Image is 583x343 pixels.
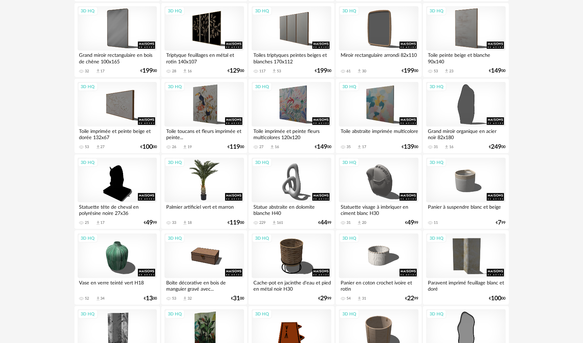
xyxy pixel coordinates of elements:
[188,69,192,74] div: 16
[362,69,366,74] div: 30
[362,220,366,225] div: 20
[252,234,272,243] div: 3D HQ
[249,3,334,77] a: 3D HQ Toiles triptyques peintes beiges et blanches 170x112 117 Download icon 53 €19900
[498,220,502,225] span: 7
[423,230,509,305] a: 3D HQ Paravent imprimé feuillage blanc et doré €10000
[144,220,157,225] div: € 99
[74,230,160,305] a: 3D HQ Vase en verre teinté vert H18 52 Download icon 34 €1300
[272,220,277,226] span: Download icon
[101,69,105,74] div: 17
[346,296,351,301] div: 54
[426,202,505,216] div: Panier à suspendre blanc et beige
[228,220,244,225] div: € 00
[336,230,421,305] a: 3D HQ Panier en coton crochet ivoire et rotin 54 Download icon 31 €2299
[182,69,188,74] span: Download icon
[146,296,153,301] span: 13
[362,145,366,149] div: 17
[144,296,157,301] div: € 00
[230,145,240,149] span: 119
[489,296,506,301] div: € 00
[423,3,509,77] a: 3D HQ Toile peinte beige et blanche 90x140 53 Download icon 23 €14900
[78,234,98,243] div: 3D HQ
[161,155,247,229] a: 3D HQ Palmier artificiel vert et marron 33 Download icon 18 €11900
[233,296,240,301] span: 31
[491,296,502,301] span: 100
[315,69,331,73] div: € 00
[317,145,327,149] span: 149
[489,145,506,149] div: € 00
[434,69,438,74] div: 53
[164,51,244,64] div: Triptyque feuillages en métal et rotin 140x107
[357,145,362,150] span: Download icon
[402,69,419,73] div: € 00
[165,82,185,91] div: 3D HQ
[336,79,421,153] a: 3D HQ Toile abstraite imprimée multicolore 35 Download icon 17 €13900
[182,220,188,226] span: Download icon
[188,145,192,149] div: 19
[275,145,279,149] div: 16
[164,127,244,141] div: Toile toucans et fleurs imprimée et peinte...
[272,69,277,74] span: Download icon
[339,278,418,292] div: Panier en coton crochet ivoire et rotin
[101,145,105,149] div: 27
[101,220,105,225] div: 17
[252,127,331,141] div: Toile imprimée et peinte fleurs multicolores 120x120
[78,82,98,91] div: 3D HQ
[96,69,101,74] span: Download icon
[496,220,506,225] div: € 99
[249,155,334,229] a: 3D HQ Statue abstraite en dolomite blanche H40 229 Download icon 161 €4499
[320,220,327,225] span: 44
[357,296,362,301] span: Download icon
[85,145,89,149] div: 53
[491,145,502,149] span: 249
[96,296,101,301] span: Download icon
[161,79,247,153] a: 3D HQ Toile toucans et fleurs imprimée et peinte... 26 Download icon 19 €11900
[423,79,509,153] a: 3D HQ Grand miroir organique en acier noir 82x180 31 Download icon 16 €24900
[85,296,89,301] div: 52
[339,7,359,15] div: 3D HQ
[426,127,505,141] div: Grand miroir organique en acier noir 82x180
[405,220,419,225] div: € 99
[318,296,331,301] div: € 99
[270,145,275,150] span: Download icon
[228,145,244,149] div: € 00
[74,79,160,153] a: 3D HQ Toile imprimée et peinte beige et dorée 132x67 53 Download icon 27 €10000
[74,155,160,229] a: 3D HQ Statuette tête de cheval en polyrésine noire 27x36 25 Download icon 17 €4999
[339,158,359,167] div: 3D HQ
[142,69,153,73] span: 199
[230,69,240,73] span: 129
[434,145,438,149] div: 31
[426,278,505,292] div: Paravent imprimé feuillage blanc et doré
[426,82,446,91] div: 3D HQ
[318,220,331,225] div: € 99
[426,158,446,167] div: 3D HQ
[78,127,157,141] div: Toile imprimée et peinte beige et dorée 132x67
[96,145,101,150] span: Download icon
[339,51,418,64] div: Miroir rectangulaire arrondi 82x110
[339,82,359,91] div: 3D HQ
[164,278,244,292] div: Boîte décorative en bois de manguier gravé avec...
[449,69,453,74] div: 23
[259,69,265,74] div: 117
[252,278,331,292] div: Cache-pot en jacinthe d'eau et pied en métal noir H30
[426,310,446,319] div: 3D HQ
[164,202,244,216] div: Palmier artificiel vert et marron
[78,310,98,319] div: 3D HQ
[426,51,505,64] div: Toile peinte beige et blanche 90x140
[339,310,359,319] div: 3D HQ
[277,220,283,225] div: 161
[449,145,453,149] div: 16
[252,82,272,91] div: 3D HQ
[249,230,334,305] a: 3D HQ Cache-pot en jacinthe d'eau et pied en métal noir H30 €2999
[78,158,98,167] div: 3D HQ
[252,202,331,216] div: Statue abstraite en dolomite blanche H40
[172,69,176,74] div: 28
[408,220,414,225] span: 49
[78,7,98,15] div: 3D HQ
[165,158,185,167] div: 3D HQ
[489,69,506,73] div: € 00
[172,296,176,301] div: 53
[165,234,185,243] div: 3D HQ
[336,3,421,77] a: 3D HQ Miroir rectangulaire arrondi 82x110 61 Download icon 30 €19900
[252,310,272,319] div: 3D HQ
